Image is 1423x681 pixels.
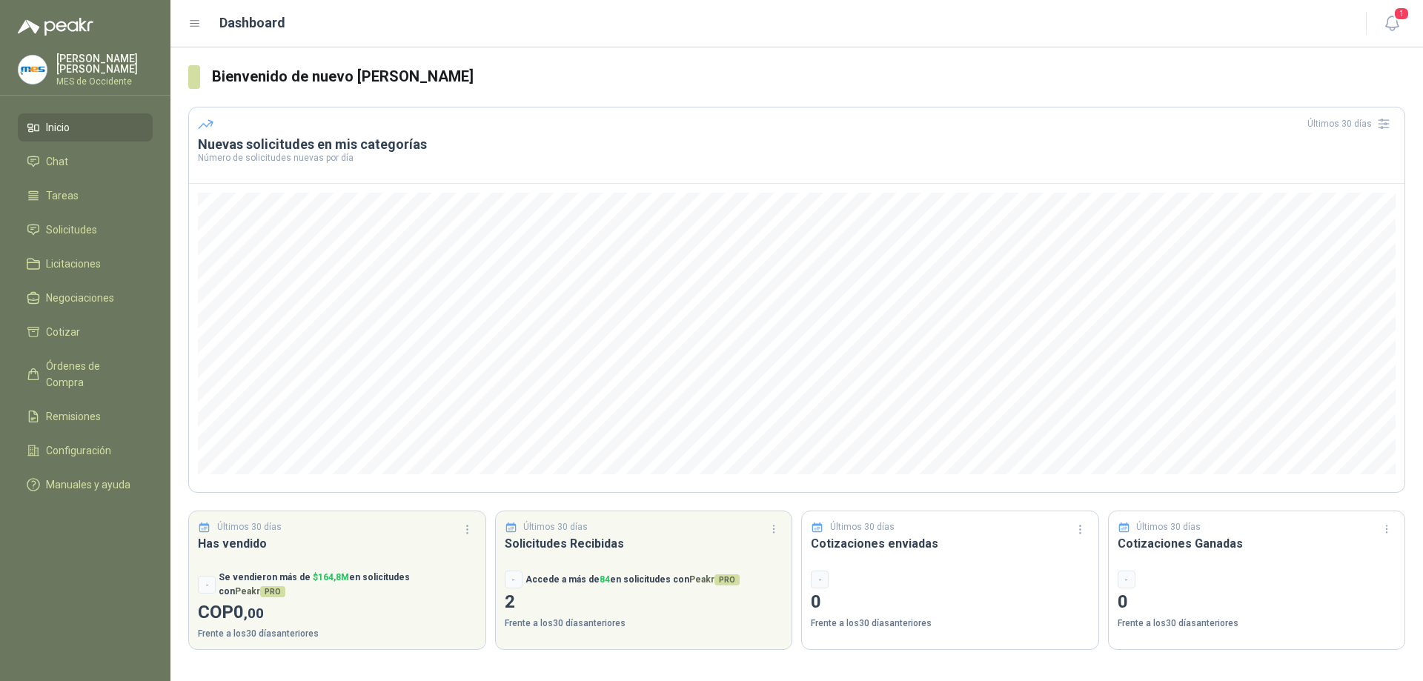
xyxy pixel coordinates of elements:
span: PRO [260,586,285,597]
span: Negociaciones [46,290,114,306]
span: Licitaciones [46,256,101,272]
span: Órdenes de Compra [46,358,139,391]
p: Número de solicitudes nuevas por día [198,153,1396,162]
span: Inicio [46,119,70,136]
img: Logo peakr [18,18,93,36]
span: Configuración [46,442,111,459]
a: Negociaciones [18,284,153,312]
h3: Nuevas solicitudes en mis categorías [198,136,1396,153]
p: Últimos 30 días [830,520,895,534]
p: 0 [1118,588,1396,617]
a: Órdenes de Compra [18,352,153,396]
a: Configuración [18,436,153,465]
p: Frente a los 30 días anteriores [811,617,1089,631]
h3: Cotizaciones Ganadas [1118,534,1396,553]
a: Solicitudes [18,216,153,244]
span: Manuales y ayuda [46,476,130,493]
span: Peakr [689,574,740,585]
h1: Dashboard [219,13,285,33]
p: [PERSON_NAME] [PERSON_NAME] [56,53,153,74]
p: 0 [811,588,1089,617]
span: Chat [46,153,68,170]
button: 1 [1379,10,1405,37]
p: Últimos 30 días [523,520,588,534]
div: - [198,576,216,594]
span: Remisiones [46,408,101,425]
h3: Bienvenido de nuevo [PERSON_NAME] [212,65,1405,88]
div: - [505,571,523,588]
a: Cotizar [18,318,153,346]
div: - [1118,571,1135,588]
p: Últimos 30 días [217,520,282,534]
h3: Solicitudes Recibidas [505,534,783,553]
h3: Has vendido [198,534,477,553]
p: MES de Occidente [56,77,153,86]
span: 84 [600,574,610,585]
p: Se vendieron más de en solicitudes con [219,571,477,599]
p: Frente a los 30 días anteriores [198,627,477,641]
a: Inicio [18,113,153,142]
div: Últimos 30 días [1307,112,1396,136]
p: Frente a los 30 días anteriores [505,617,783,631]
div: - [811,571,829,588]
span: PRO [714,574,740,585]
p: Accede a más de en solicitudes con [525,573,740,587]
span: Tareas [46,187,79,204]
img: Company Logo [19,56,47,84]
span: Cotizar [46,324,80,340]
a: Remisiones [18,402,153,431]
p: Últimos 30 días [1136,520,1201,534]
span: 0 [233,602,264,622]
p: COP [198,599,477,627]
p: 2 [505,588,783,617]
span: 1 [1393,7,1410,21]
span: Peakr [235,586,285,597]
a: Manuales y ayuda [18,471,153,499]
a: Chat [18,147,153,176]
h3: Cotizaciones enviadas [811,534,1089,553]
a: Licitaciones [18,250,153,278]
span: Solicitudes [46,222,97,238]
a: Tareas [18,182,153,210]
p: Frente a los 30 días anteriores [1118,617,1396,631]
span: ,00 [244,605,264,622]
span: $ 164,8M [313,572,349,582]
